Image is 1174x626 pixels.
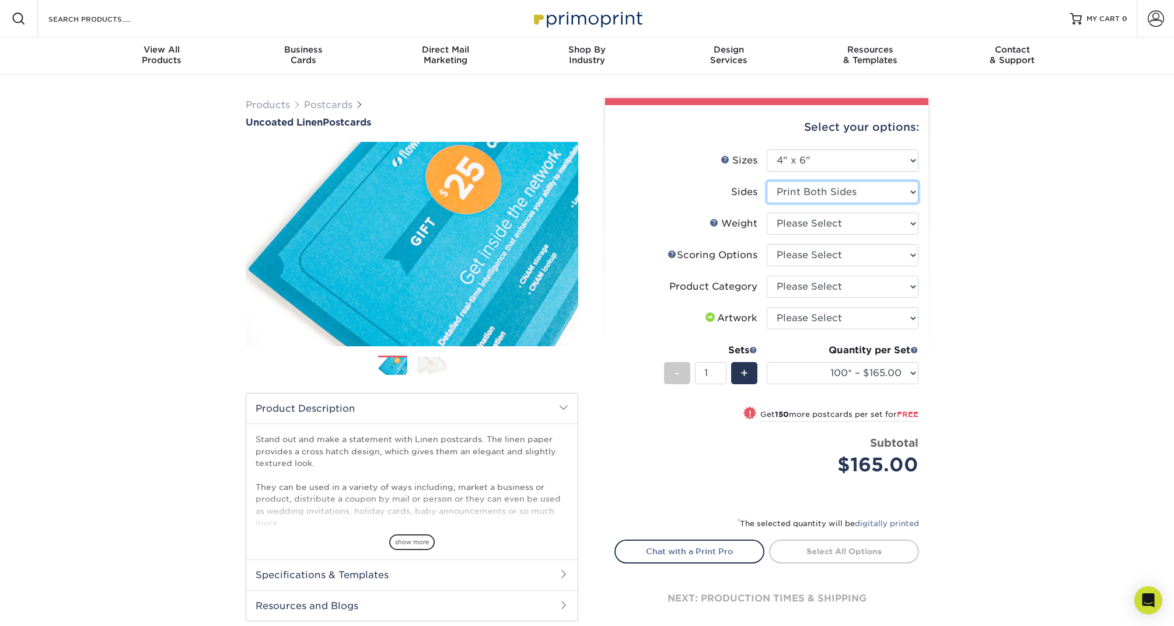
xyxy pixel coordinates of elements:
span: show more [389,534,435,550]
div: Quantity per Set [767,343,918,357]
div: Sides [731,185,757,199]
a: Postcards [304,99,352,110]
div: Services [658,44,799,65]
div: Artwork [703,311,757,325]
h2: Product Description [246,394,578,423]
span: 0 [1122,15,1127,23]
a: Direct MailMarketing [375,37,516,75]
a: Select All Options [769,540,919,563]
div: Open Intercom Messenger [1134,586,1162,614]
a: Contact& Support [941,37,1083,75]
a: digitally printed [855,519,919,528]
h2: Specifications & Templates [246,559,578,590]
span: - [675,364,680,382]
span: Resources [799,44,941,55]
span: FREE [897,410,918,419]
strong: 150 [775,410,789,419]
a: Products [246,99,290,110]
a: DesignServices [658,37,799,75]
div: Marketing [375,44,516,65]
span: ! [749,408,752,420]
h2: Resources and Blogs [246,590,578,621]
a: BusinessCards [233,37,375,75]
span: + [740,364,748,382]
span: MY CART [1086,14,1120,24]
div: Sizes [721,154,757,168]
img: Postcards 02 [417,356,446,374]
div: Product Category [669,280,757,294]
span: Shop By [516,44,658,55]
div: Weight [710,217,757,231]
small: Get more postcards per set for [760,410,918,422]
p: Stand out and make a statement with Linen postcards. The linen paper provides a cross hatch desig... [256,433,568,612]
a: View AllProducts [91,37,233,75]
div: Sets [664,343,757,357]
input: SEARCH PRODUCTS..... [47,12,161,26]
span: Design [658,44,799,55]
div: Products [91,44,233,65]
div: Scoring Options [668,248,757,262]
div: Cards [233,44,375,65]
img: Uncoated Linen 01 [246,129,578,359]
small: The selected quantity will be [738,519,919,528]
a: Chat with a Print Pro [614,540,764,563]
a: Uncoated LinenPostcards [246,117,578,128]
img: Postcards 01 [378,356,407,377]
div: Industry [516,44,658,65]
a: Resources& Templates [799,37,941,75]
span: Uncoated Linen [246,117,323,128]
h1: Postcards [246,117,578,128]
strong: Subtotal [870,436,918,449]
span: Business [233,44,375,55]
div: & Templates [799,44,941,65]
img: Primoprint [529,6,645,31]
a: Shop ByIndustry [516,37,658,75]
div: $165.00 [775,451,918,479]
span: Contact [941,44,1083,55]
span: View All [91,44,233,55]
iframe: Google Customer Reviews [3,590,99,622]
div: Select your options: [614,105,919,149]
div: & Support [941,44,1083,65]
span: Direct Mail [375,44,516,55]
